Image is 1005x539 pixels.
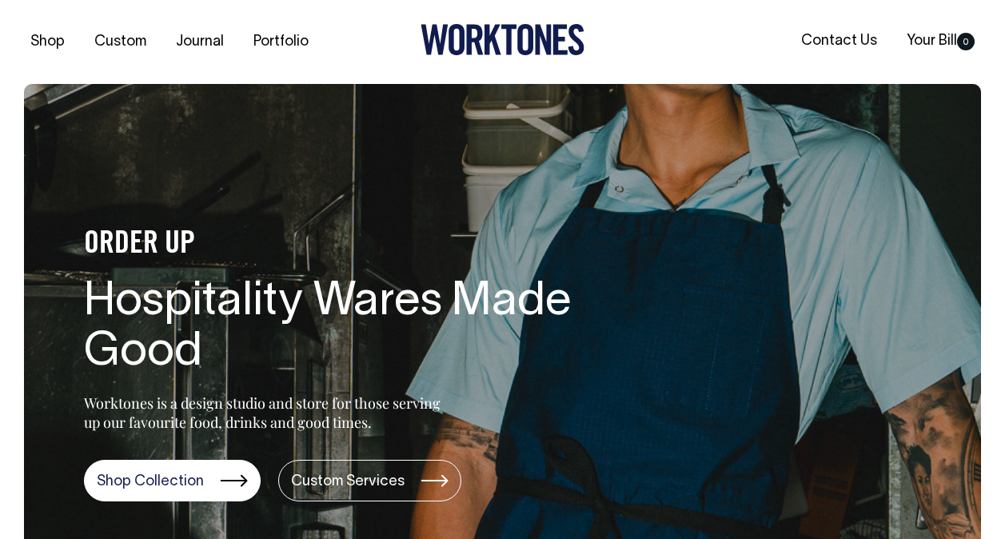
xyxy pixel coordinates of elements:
[900,28,981,54] a: Your Bill0
[795,28,883,54] a: Contact Us
[84,277,596,380] h1: Hospitality Wares Made Good
[84,393,448,432] p: Worktones is a design studio and store for those serving up our favourite food, drinks and good t...
[247,29,315,55] a: Portfolio
[278,460,461,501] a: Custom Services
[84,228,596,262] h4: ORDER UP
[88,29,153,55] a: Custom
[169,29,230,55] a: Journal
[24,29,71,55] a: Shop
[84,460,261,501] a: Shop Collection
[957,33,975,50] span: 0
